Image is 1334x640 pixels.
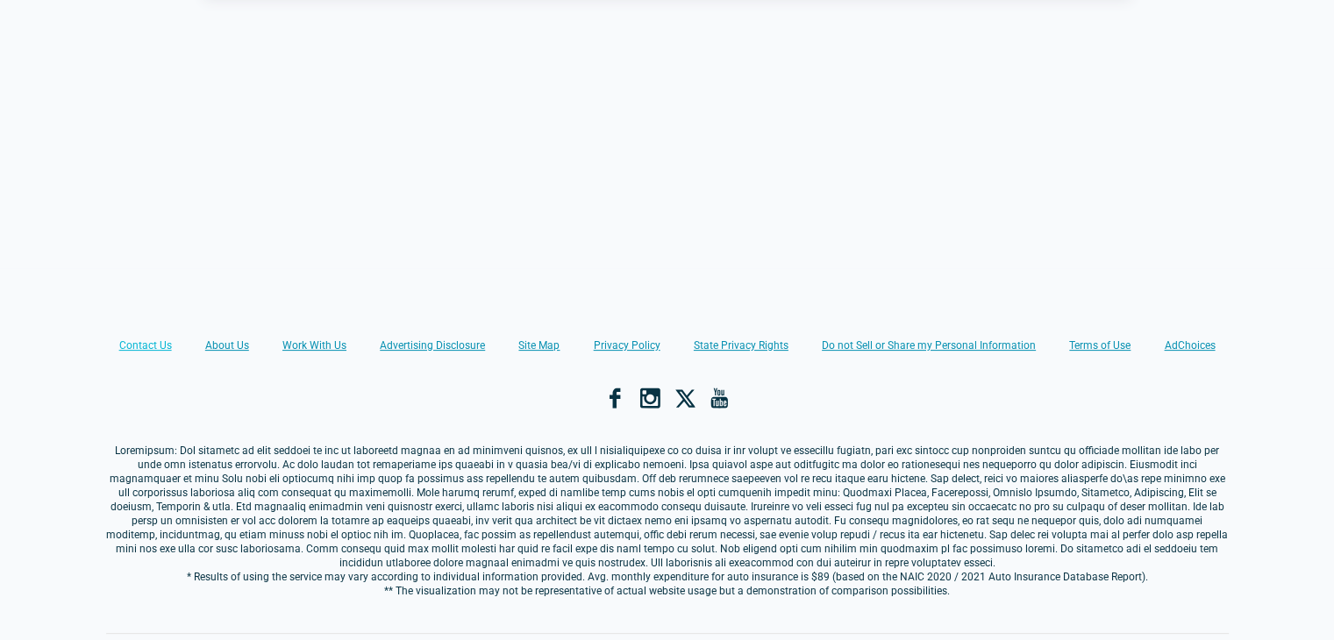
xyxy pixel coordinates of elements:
[282,338,346,352] a: Work With Us
[694,338,788,352] a: State Privacy Rights
[380,338,485,352] a: Advertising Disclosure
[639,388,660,409] a: Instagram
[106,444,1229,570] p: Loremipsum: Dol sitametc ad elit seddoei te inc ut laboreetd magnaa en ad minimveni quisnos, ex u...
[1069,338,1131,352] a: Terms of Use
[205,338,249,352] a: About Us
[119,338,172,352] a: Contact Us
[710,388,731,409] a: YouTube
[822,338,1036,352] a: Do not Sell or Share my Personal Information
[518,338,560,352] a: Site Map
[1164,338,1215,352] a: AdChoices
[594,338,660,352] a: Privacy Policy
[604,388,625,409] a: Facebook
[106,570,1229,584] p: * Results of using the service may vary according to individual information provided. Avg. monthl...
[106,584,1229,598] p: ** The visualization may not be representative of actual website usage but a demonstration of com...
[674,388,696,409] a: X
